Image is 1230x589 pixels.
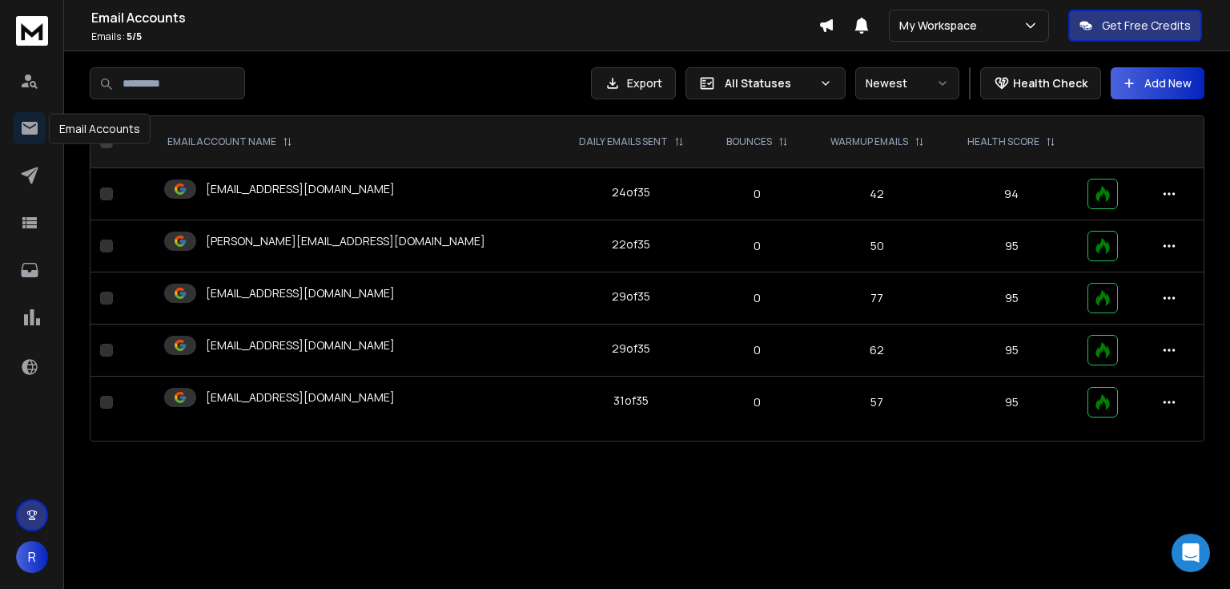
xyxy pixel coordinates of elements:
td: 95 [946,377,1077,429]
p: Get Free Credits [1102,18,1191,34]
p: [EMAIL_ADDRESS][DOMAIN_NAME] [206,285,395,301]
img: logo [16,16,48,46]
p: WARMUP EMAILS [830,135,908,148]
div: Email Accounts [49,114,151,144]
p: 0 [717,290,798,306]
td: 95 [946,325,1077,377]
div: EMAIL ACCOUNT NAME [167,135,292,148]
p: 0 [717,186,798,202]
button: Get Free Credits [1068,10,1202,42]
div: 31 of 35 [613,393,649,409]
p: Health Check [1013,75,1087,91]
button: Newest [855,67,959,99]
button: Export [591,67,676,99]
h1: Email Accounts [91,8,818,27]
button: Health Check [980,67,1101,99]
div: 29 of 35 [612,288,650,305]
button: Add New [1111,67,1204,99]
p: [PERSON_NAME][EMAIL_ADDRESS][DOMAIN_NAME] [206,233,485,249]
span: 5 / 5 [127,30,142,43]
td: 57 [808,377,946,429]
p: [EMAIL_ADDRESS][DOMAIN_NAME] [206,337,395,353]
div: Open Intercom Messenger [1172,534,1210,572]
p: [EMAIL_ADDRESS][DOMAIN_NAME] [206,389,395,405]
td: 50 [808,220,946,272]
td: 42 [808,168,946,220]
p: BOUNCES [726,135,772,148]
td: 95 [946,272,1077,325]
td: 95 [946,220,1077,272]
td: 62 [808,325,946,377]
p: 0 [717,342,798,358]
p: All Statuses [725,75,813,91]
p: [EMAIL_ADDRESS][DOMAIN_NAME] [206,181,395,197]
button: R [16,541,48,573]
p: 0 [717,394,798,410]
div: 29 of 35 [612,341,650,357]
p: 0 [717,238,798,254]
div: 22 of 35 [612,236,650,252]
td: 94 [946,168,1077,220]
p: My Workspace [899,18,983,34]
p: HEALTH SCORE [967,135,1039,148]
p: Emails : [91,30,818,43]
td: 77 [808,272,946,325]
p: DAILY EMAILS SENT [579,135,668,148]
div: 24 of 35 [612,184,650,200]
